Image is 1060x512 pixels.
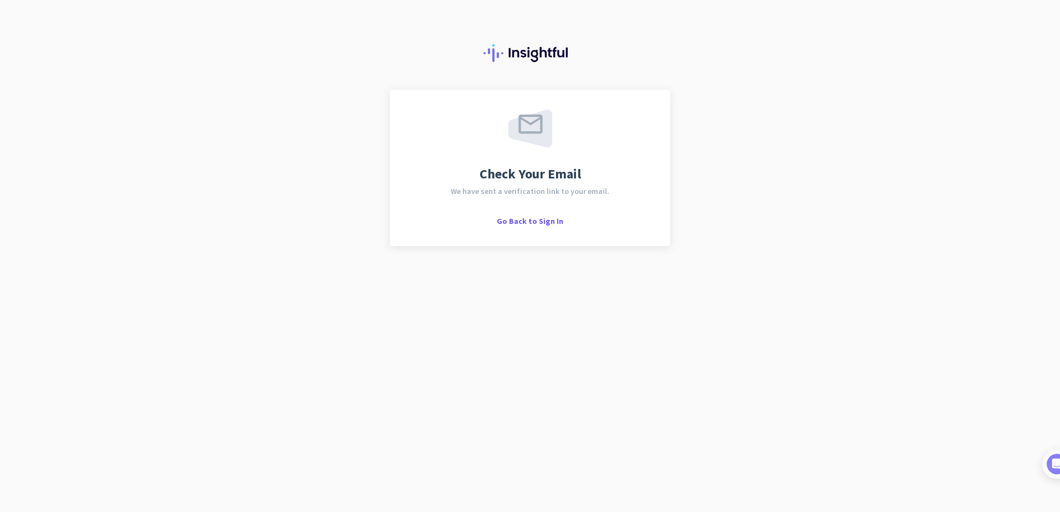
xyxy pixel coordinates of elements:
span: Check Your Email [480,167,581,181]
img: email-sent [508,110,552,147]
img: Insightful [483,44,577,62]
span: Go Back to Sign In [497,216,563,226]
span: We have sent a verification link to your email. [451,187,609,195]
